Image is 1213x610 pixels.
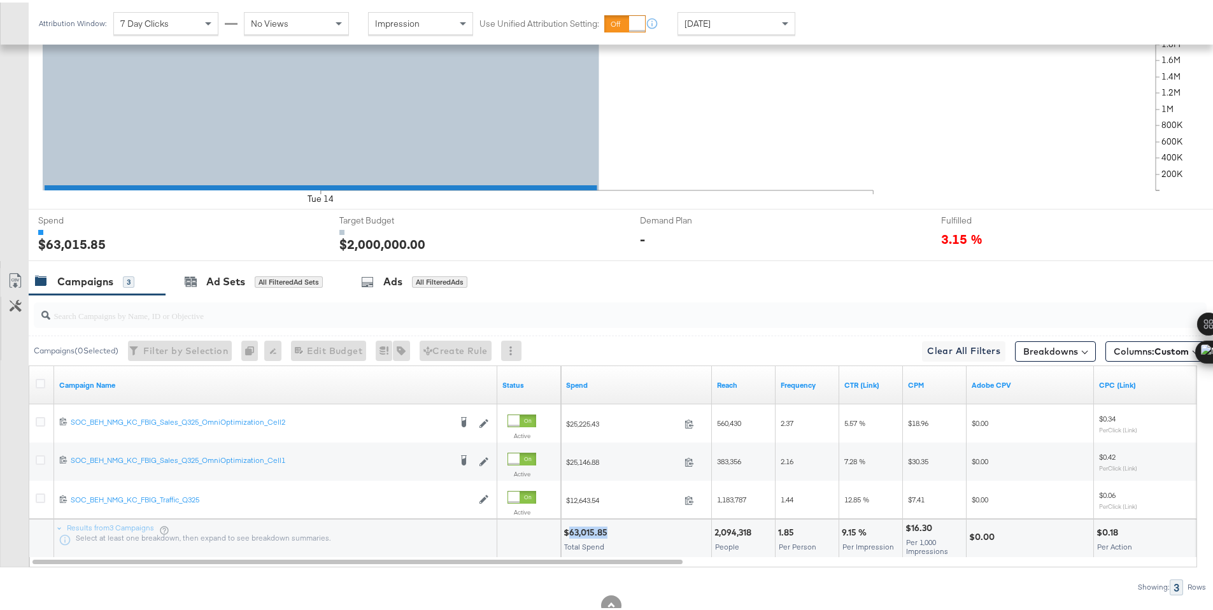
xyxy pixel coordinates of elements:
span: Spend [38,212,134,224]
a: The average number of times your ad was served to each person. [781,378,834,388]
span: $0.34 [1099,411,1116,421]
sub: Per Click (Link) [1099,423,1137,431]
div: Ad Sets [206,272,245,287]
span: People [715,539,739,549]
div: SOC_BEH_NMG_KC_FBIG_Sales_Q325_OmniOptimization_Cell2 [71,415,450,425]
span: 383,356 [717,454,741,464]
span: $12,643.54 [566,493,679,502]
label: Active [507,429,536,437]
span: Columns: [1114,343,1189,355]
label: Active [507,467,536,476]
div: SOC_BEH_NMG_KC_FBIG_Sales_Q325_OmniOptimization_Cell1 [71,453,450,463]
span: No Views [251,15,288,27]
a: SOC_BEH_NMG_KC_FBIG_Sales_Q325_OmniOptimization_Cell1 [71,453,450,465]
a: SOC_BEH_NMG_KC_FBIG_Traffic_Q325 [71,492,472,503]
span: Per Action [1097,539,1132,549]
span: Target Budget [339,212,435,224]
a: SOC_BEH_NMG_KC_FBIG_Sales_Q325_OmniOptimization_Cell2 [71,415,450,427]
a: The total amount spent to date. [566,378,707,388]
span: Per Person [779,539,816,549]
a: Shows the current state of your Ad Campaign. [502,378,556,388]
span: [DATE] [685,15,711,27]
span: Impression [375,15,420,27]
span: Fulfilled [941,212,1037,224]
span: $0.00 [972,492,988,502]
div: Attribution Window: [38,17,107,25]
div: All Filtered Ad Sets [255,274,323,285]
div: All Filtered Ads [412,274,467,285]
button: Columns:Custom [1105,339,1207,359]
span: 3.15 % [941,227,982,245]
text: Tue 14 [308,190,334,202]
span: 2.16 [781,454,793,464]
div: Rows [1187,580,1207,589]
div: $63,015.85 [38,232,106,251]
div: Campaigns [57,272,113,287]
div: $0.00 [969,528,998,541]
button: Clear All Filters [922,339,1005,359]
span: 2.37 [781,416,793,425]
span: 1,183,787 [717,492,746,502]
span: $25,225.43 [566,416,679,426]
a: Adobe CPV [972,378,1089,388]
sub: Per Click (Link) [1099,462,1137,469]
div: $0.18 [1096,524,1122,536]
span: $0.00 [972,416,988,425]
div: - [640,227,645,246]
span: $30.35 [908,454,928,464]
a: The number of people your ad was served to. [717,378,770,388]
label: Use Unified Attribution Setting: [479,15,599,27]
span: Clear All Filters [927,341,1000,357]
span: 1.44 [781,492,793,502]
span: 5.57 % [844,416,865,425]
div: $2,000,000.00 [339,232,425,251]
span: $0.06 [1099,488,1116,497]
label: Active [507,506,536,514]
span: $18.96 [908,416,928,425]
div: 1.85 [778,524,798,536]
input: Search Campaigns by Name, ID or Objective [50,295,1099,320]
div: 2,094,318 [714,524,755,536]
span: Custom [1154,343,1189,355]
div: Ads [383,272,402,287]
a: The number of clicks received on a link in your ad divided by the number of impressions. [844,378,898,388]
div: 0 [241,338,264,358]
div: $16.30 [905,520,936,532]
span: 7 Day Clicks [120,15,169,27]
div: $63,015.85 [564,524,611,536]
span: 12.85 % [844,492,869,502]
span: Per 1,000 Impressions [906,535,948,553]
div: 9.15 % [842,524,870,536]
span: 7.28 % [844,454,865,464]
span: Total Spend [564,539,604,549]
span: 560,430 [717,416,741,425]
span: Demand Plan [640,212,735,224]
sub: Per Click (Link) [1099,500,1137,507]
div: 3 [123,274,134,285]
div: Campaigns ( 0 Selected) [34,343,118,354]
a: The average cost you've paid to have 1,000 impressions of your ad. [908,378,961,388]
div: Showing: [1137,580,1170,589]
span: $25,146.88 [566,455,679,464]
span: $7.41 [908,492,925,502]
span: $0.00 [972,454,988,464]
div: 3 [1170,577,1183,593]
a: Your campaign name. [59,378,492,388]
button: Breakdowns [1015,339,1096,359]
span: Per Impression [842,539,894,549]
span: $0.42 [1099,450,1116,459]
